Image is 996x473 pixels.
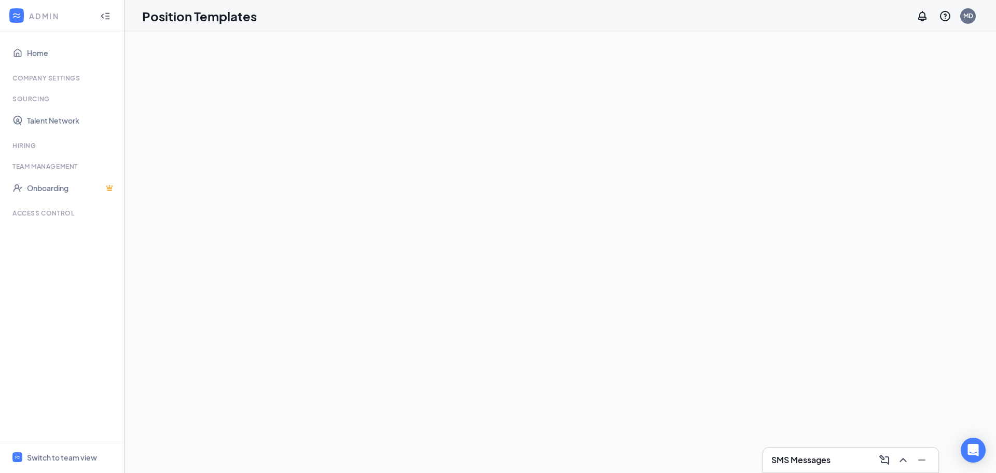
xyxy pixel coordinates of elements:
[916,454,928,466] svg: Minimize
[914,452,930,468] button: Minimize
[142,7,257,25] h1: Position Templates
[895,452,911,468] button: ChevronUp
[963,11,973,20] div: MD
[939,10,951,22] svg: QuestionInfo
[771,454,831,466] h3: SMS Messages
[100,11,110,21] svg: Collapse
[27,43,116,63] a: Home
[12,209,114,218] div: Access control
[878,454,891,466] svg: ComposeMessage
[12,74,114,83] div: Company Settings
[27,178,116,198] a: OnboardingCrown
[27,452,97,463] div: Switch to team view
[897,454,909,466] svg: ChevronUp
[11,10,22,21] svg: WorkstreamLogo
[12,162,114,171] div: Team Management
[876,452,893,468] button: ComposeMessage
[14,454,21,461] svg: WorkstreamLogo
[961,438,986,463] div: Open Intercom Messenger
[916,10,929,22] svg: Notifications
[12,141,114,150] div: Hiring
[12,94,114,103] div: Sourcing
[27,110,116,131] a: Talent Network
[29,11,91,21] div: ADMIN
